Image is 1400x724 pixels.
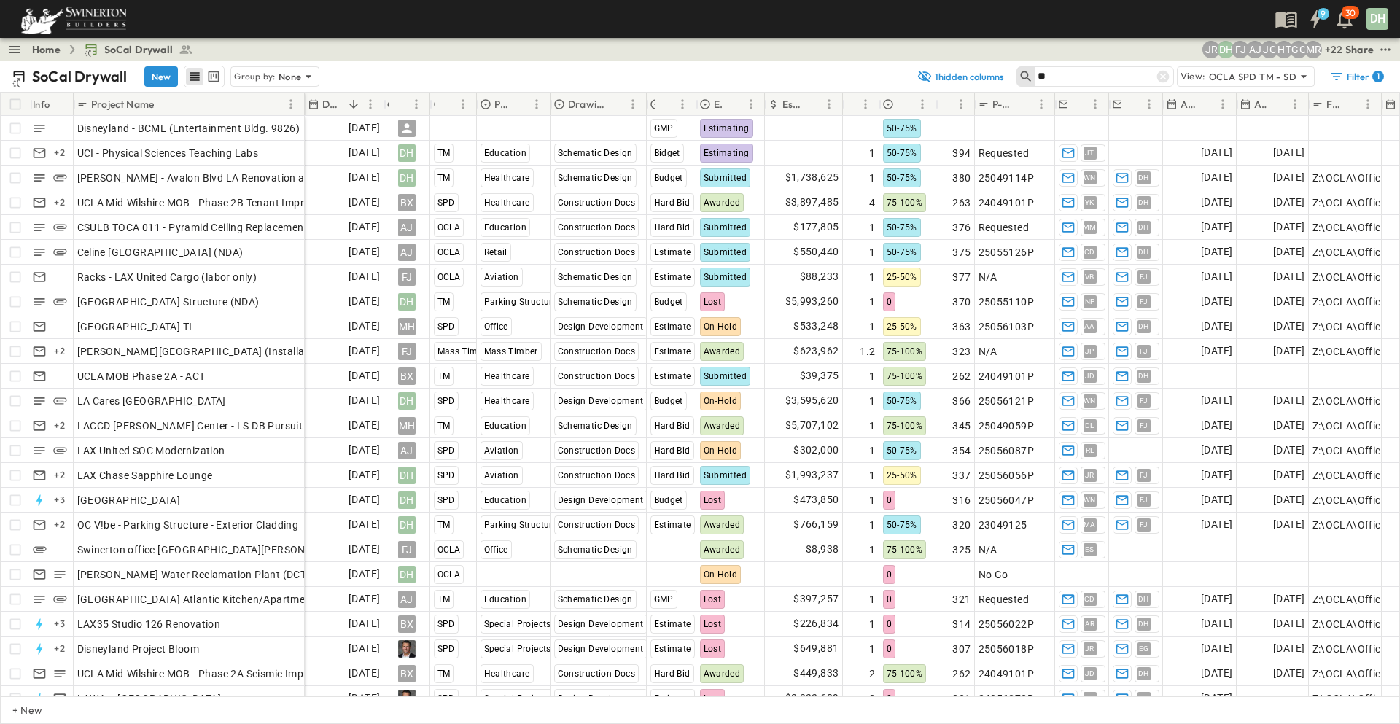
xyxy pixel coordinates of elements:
span: [PERSON_NAME][GEOGRAPHIC_DATA] (Installation of mass timber) [77,344,402,359]
p: SoCal Drywall [32,66,127,87]
span: TM [437,173,451,183]
button: Menu [1359,96,1377,113]
button: Sort [346,96,362,112]
button: Sort [804,96,820,112]
span: Hard Bid [654,421,691,431]
span: Disneyland - BCML (Entertainment Bldg. 9826) [77,121,300,136]
div: Info [30,93,74,116]
span: Lost [704,297,722,307]
span: 50-75% [887,173,917,183]
span: 377 [952,270,971,284]
button: Sort [512,96,528,112]
span: 25055110P [979,295,1035,309]
span: [DATE] [1273,194,1304,211]
div: Owner [384,93,430,116]
span: 75-100% [887,346,923,357]
span: 50-75% [887,123,917,133]
span: 25049059P [979,419,1035,433]
button: Sort [942,96,958,112]
span: OCLA [437,222,461,233]
div: Francisco J. Sanchez (frsanchez@swinerton.com) [1232,41,1249,58]
span: 363 [952,319,971,334]
span: DH [1138,177,1149,178]
span: [DATE] [1273,268,1304,285]
span: 1 [869,443,875,458]
button: Sort [1198,96,1214,112]
span: Estimate [654,247,691,257]
span: 1 [869,319,875,334]
span: [DATE] [349,392,380,409]
span: Estimate [654,371,691,381]
span: TM [437,371,451,381]
span: [DATE] [349,169,380,186]
span: TM [437,421,451,431]
span: OCLA [437,247,461,257]
button: Sort [1016,96,1032,112]
span: Construction Docs [558,247,636,257]
span: WN [1084,400,1096,401]
span: DL [1085,425,1094,426]
span: UCLA Mid-Wilshire MOB - Phase 2B Tenant Improvements Floors 1-3 100% SD Budget [77,195,483,210]
span: [DATE] [1273,293,1304,310]
span: Submitted [704,272,747,282]
p: + 22 [1325,42,1339,57]
div: DH [1366,8,1388,30]
button: Menu [454,96,472,113]
button: Menu [914,96,931,113]
span: [DATE] [349,120,380,136]
span: Healthcare [484,396,530,406]
button: Sort [438,96,454,112]
div: Meghana Raj (meghana.raj@swinerton.com) [1304,41,1322,58]
span: [DATE] [1201,268,1232,285]
button: Menu [1086,96,1104,113]
span: Healthcare [484,198,530,208]
span: Education [484,148,527,158]
span: Healthcare [484,371,530,381]
span: [DATE] [349,442,380,459]
span: Construction Docs [558,371,636,381]
p: 30 [1345,7,1356,19]
div: Share [1345,42,1374,57]
span: 75-100% [887,371,923,381]
button: Sort [898,96,914,112]
p: Due Date [322,97,343,112]
span: [GEOGRAPHIC_DATA] TI [77,319,192,334]
p: Estimate Status [714,97,723,112]
span: Healthcare [484,173,530,183]
span: [DATE] [1273,343,1304,359]
span: Estimate [654,346,691,357]
span: $533,248 [793,318,839,335]
div: DH [398,169,416,187]
span: [DATE] [1201,343,1232,359]
span: 1 [869,270,875,284]
span: Aviation [484,272,519,282]
span: FJ [1140,351,1148,351]
span: 25056103P [979,319,1035,334]
span: 75-100% [887,421,923,431]
span: [PERSON_NAME] - Avalon Blvd LA Renovation and Addition [77,171,360,185]
img: Profile Picture [398,690,416,707]
span: NP [1085,301,1095,302]
span: On-Hold [704,396,738,406]
span: DH [1138,202,1149,203]
span: Submitted [704,247,747,257]
span: 25055126P [979,245,1035,260]
span: 376 [952,220,971,235]
span: [DATE] [349,343,380,359]
span: $302,000 [793,442,839,459]
span: Budget [654,173,683,183]
button: Menu [674,96,691,113]
button: Sort [726,96,742,112]
span: $5,707,102 [785,417,839,434]
button: Menu [282,96,300,113]
span: UCI - Physical Sciences Teaching Labs [77,146,259,160]
span: Awarded [704,421,741,431]
span: Bidget [654,148,680,158]
div: DH [398,392,416,410]
p: Primary Market [494,97,509,112]
span: $3,595,620 [785,392,839,409]
button: Menu [528,96,545,113]
span: 1 [869,419,875,433]
span: Schematic Design [558,173,633,183]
